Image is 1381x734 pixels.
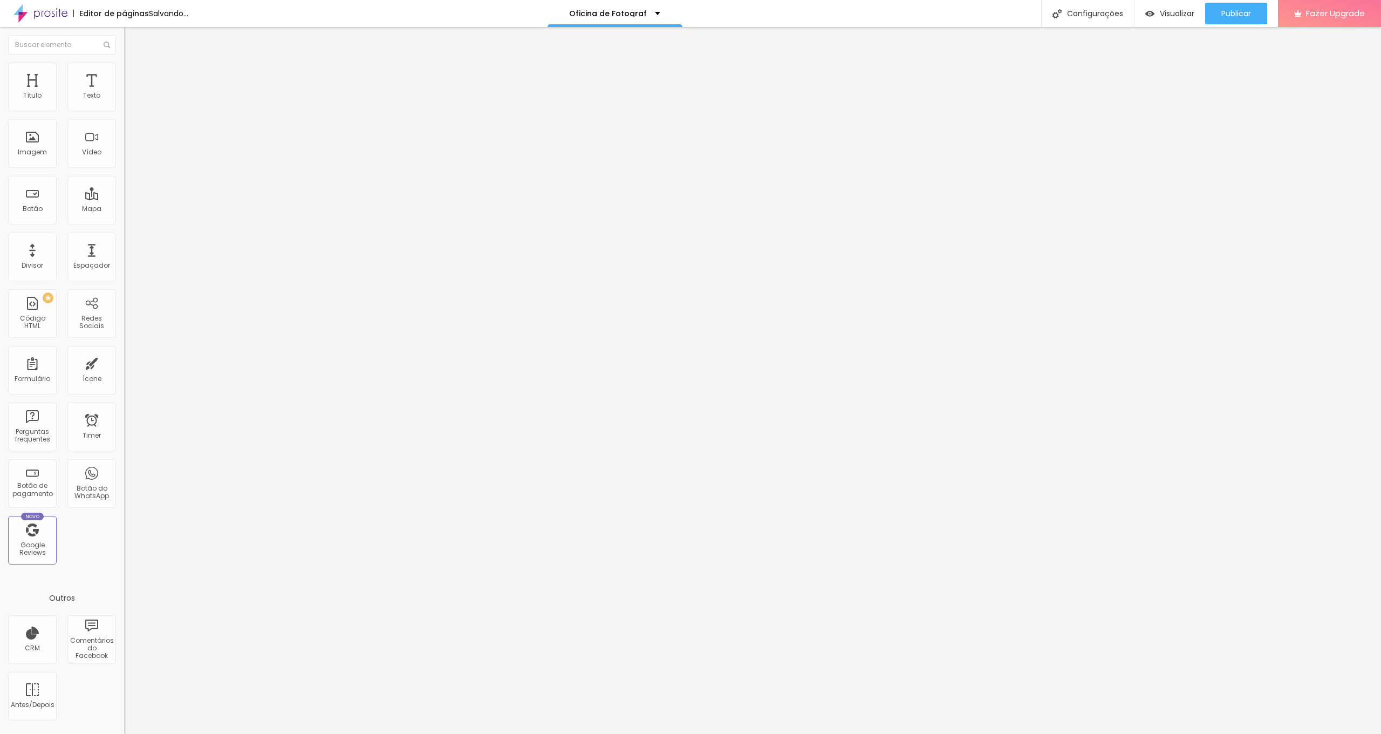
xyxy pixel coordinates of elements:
span: Visualizar [1160,9,1194,18]
img: Icone [104,42,110,48]
img: Icone [1052,9,1062,18]
div: Comentários do Facebook [70,637,113,660]
div: Perguntas frequentes [11,428,53,444]
div: Google Reviews [11,541,53,557]
div: Redes Sociais [70,315,113,330]
div: Antes/Depois [11,701,53,709]
button: Visualizar [1134,3,1205,24]
div: Divisor [22,262,43,269]
span: Fazer Upgrade [1306,9,1365,18]
iframe: Editor [124,27,1381,734]
div: Ícone [83,375,101,383]
div: Timer [83,432,101,439]
div: Botão do WhatsApp [70,485,113,500]
div: Código HTML [11,315,53,330]
div: CRM [25,644,40,652]
div: Imagem [18,148,47,156]
p: Oficina de Fotograf [569,10,647,17]
div: Novo [21,513,44,520]
div: Vídeo [82,148,101,156]
img: view-1.svg [1145,9,1154,18]
div: Espaçador [73,262,110,269]
div: Mapa [82,205,101,213]
div: Texto [83,92,100,99]
span: Publicar [1221,9,1251,18]
div: Botão de pagamento [11,482,53,498]
div: Botão [23,205,43,213]
button: Publicar [1205,3,1267,24]
div: Salvando... [149,10,188,17]
div: Título [23,92,42,99]
div: Editor de páginas [73,10,149,17]
input: Buscar elemento [8,35,116,55]
div: Formulário [15,375,50,383]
